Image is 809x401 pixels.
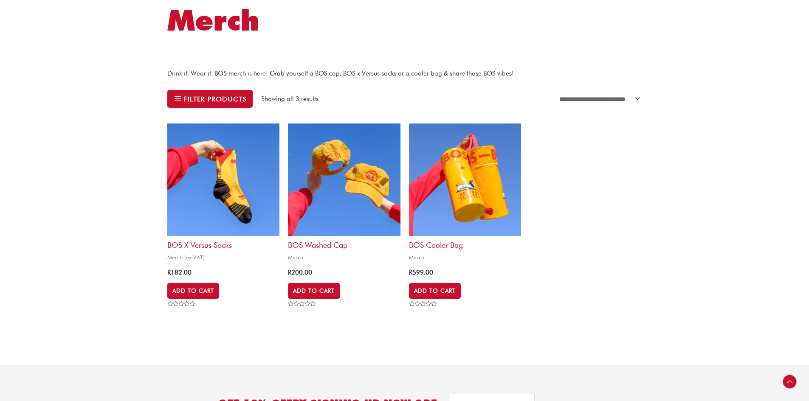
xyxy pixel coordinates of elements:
span: R [288,269,291,276]
span: R [409,269,412,276]
span: Filter products [184,96,246,102]
img: bos x versus socks [167,123,279,236]
bdi: 599.00 [409,269,433,276]
h2: BOS Washed Cap [288,236,400,250]
span: Merch [288,254,400,261]
a: Select options for “BOS x Versus Socks” [167,283,219,298]
span: Merch [409,254,521,261]
button: Filter products [167,90,253,108]
a: BOS x Versus SocksMerch (ex VAT) [167,123,279,264]
img: bos cap [288,123,400,236]
img: bos cooler bag [409,123,521,236]
a: BOS Cooler bagMerch [409,123,521,264]
h2: BOS x Versus Socks [167,236,279,250]
a: Add to cart: “BOS Cooler bag” [409,283,461,298]
p: Drink it. Wear it. BOS merch is here! Grab yourself a BOS cap, BOS x Versus socks or a cooler bag... [167,68,642,79]
span: Merch (ex VAT) [167,254,279,261]
a: BOS Washed CapMerch [288,123,400,264]
h2: BOS Cooler bag [409,236,521,250]
h1: Merch [167,0,642,40]
a: Add to cart: “BOS Washed Cap” [288,283,340,298]
span: R [167,269,171,276]
bdi: 182.00 [167,269,192,276]
bdi: 200.00 [288,269,312,276]
p: Showing all 3 results [261,94,319,104]
select: Shop order [554,92,642,106]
